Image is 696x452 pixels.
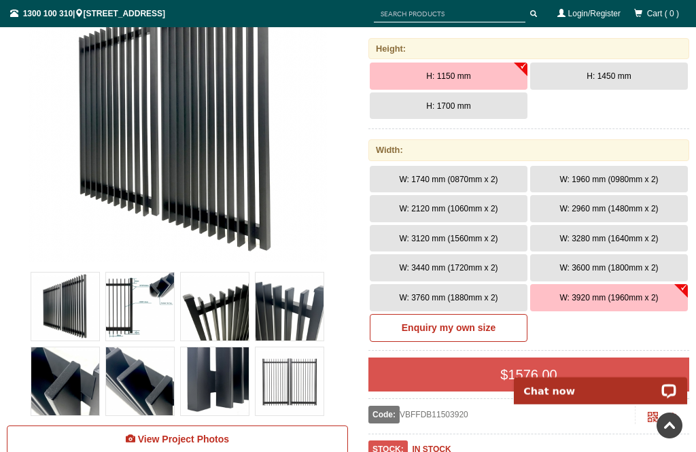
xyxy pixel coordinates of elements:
button: W: 1740 mm (0870mm x 2) [370,166,527,193]
img: VBFFDB - Ready to Install Fully Welded 65x16mm Vertical Blade - Aluminium Double Swing Gates - Ma... [106,273,174,341]
a: Enquiry my own size [370,314,527,343]
button: H: 1700 mm [370,92,527,120]
span: W: 2960 mm (1480mm x 2) [559,204,658,213]
div: VBFFDB11503920 [368,406,636,423]
button: W: 3120 mm (1560mm x 2) [370,225,527,252]
span: W: 3600 mm (1800mm x 2) [559,263,658,273]
span: W: 3760 mm (1880mm x 2) [399,293,498,302]
button: W: 2960 mm (1480mm x 2) [530,195,688,222]
button: W: 3600 mm (1800mm x 2) [530,254,688,281]
span: W: 3440 mm (1720mm x 2) [399,263,498,273]
button: W: 3440 mm (1720mm x 2) [370,254,527,281]
button: H: 1150 mm [370,63,527,90]
span: W: 2120 mm (1060mm x 2) [399,204,498,213]
span: W: 3280 mm (1640mm x 2) [559,234,658,243]
img: VBFFDB - Ready to Install Fully Welded 65x16mm Vertical Blade - Aluminium Double Swing Gates - Ma... [256,273,324,341]
span: W: 1960 mm (0980mm x 2) [559,175,658,184]
a: Login/Register [568,9,621,18]
button: W: 1960 mm (0980mm x 2) [530,166,688,193]
span: W: 3120 mm (1560mm x 2) [399,234,498,243]
span: W: 1740 mm (0870mm x 2) [399,175,498,184]
img: VBFFDB - Ready to Install Fully Welded 65x16mm Vertical Blade - Aluminium Double Swing Gates - Ma... [31,347,99,415]
a: Click to enlarge and scan to share. [648,414,658,423]
span: W: 3920 mm (1960mm x 2) [559,293,658,302]
img: VBFFDB - Ready to Install Fully Welded 65x16mm Vertical Blade - Aluminium Double Swing Gates - Ma... [31,273,99,341]
img: VBFFDB - Ready to Install Fully Welded 65x16mm Vertical Blade - Aluminium Double Swing Gates - Ma... [256,347,324,415]
span: View Project Photos [138,434,229,445]
img: VBFFDB - Ready to Install Fully Welded 65x16mm Vertical Blade - Aluminium Double Swing Gates - Ma... [181,273,249,341]
span: Cart ( 0 ) [647,9,679,18]
div: $ [368,358,689,392]
button: H: 1450 mm [530,63,688,90]
img: VBFFDB - Ready to Install Fully Welded 65x16mm Vertical Blade - Aluminium Double Swing Gates - Ma... [181,347,249,415]
button: W: 3920 mm (1960mm x 2) [530,284,688,311]
img: VBFFDB - Ready to Install Fully Welded 65x16mm Vertical Blade - Aluminium Double Swing Gates - Ma... [106,347,174,415]
span: | [STREET_ADDRESS] [10,9,165,18]
button: W: 2120 mm (1060mm x 2) [370,195,527,222]
iframe: LiveChat chat widget [505,362,696,404]
span: H: 1450 mm [587,71,631,81]
div: Height: [368,38,689,59]
input: SEARCH PRODUCTS [374,5,525,22]
span: H: 1150 mm [426,71,470,81]
a: 1300 100 310 [23,9,73,18]
button: W: 3760 mm (1880mm x 2) [370,284,527,311]
button: W: 3280 mm (1640mm x 2) [530,225,688,252]
span: Code: [368,406,400,423]
b: Enquiry my own size [402,322,495,333]
span: H: 1700 mm [426,101,470,111]
div: Width: [368,139,689,160]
